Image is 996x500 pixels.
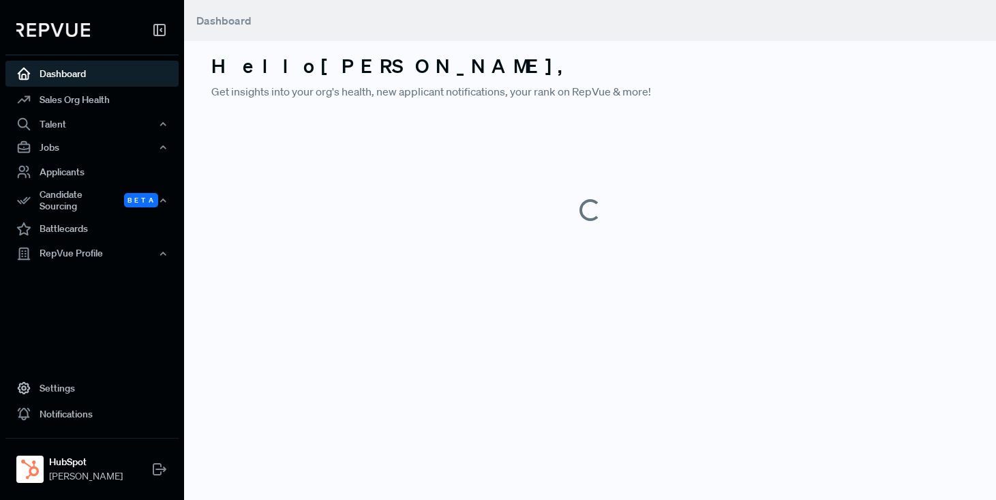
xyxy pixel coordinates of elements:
[49,455,123,469] strong: HubSpot
[211,83,969,100] p: Get insights into your org's health, new applicant notifications, your rank on RepVue & more!
[5,159,179,185] a: Applicants
[5,136,179,159] button: Jobs
[211,55,969,78] h3: Hello [PERSON_NAME] ,
[5,438,179,489] a: HubSpotHubSpot[PERSON_NAME]
[5,87,179,113] a: Sales Org Health
[5,401,179,427] a: Notifications
[5,185,179,216] div: Candidate Sourcing
[19,458,41,480] img: HubSpot
[5,61,179,87] a: Dashboard
[5,375,179,401] a: Settings
[5,113,179,136] button: Talent
[49,469,123,484] span: [PERSON_NAME]
[5,185,179,216] button: Candidate Sourcing Beta
[124,193,158,207] span: Beta
[16,23,90,37] img: RepVue
[5,242,179,265] button: RepVue Profile
[196,14,252,27] span: Dashboard
[5,216,179,242] a: Battlecards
